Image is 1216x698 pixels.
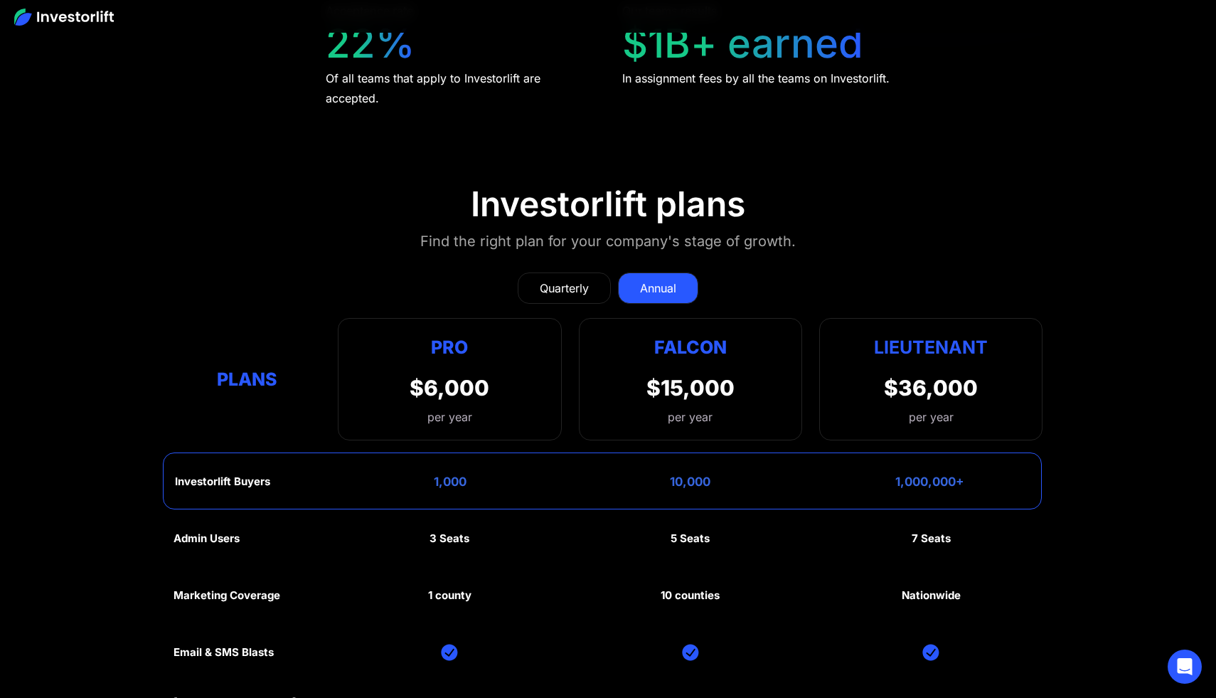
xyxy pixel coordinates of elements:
div: per year [909,408,954,425]
div: Marketing Coverage [174,589,280,602]
div: Quarterly [540,280,589,297]
div: 1,000 [434,475,466,489]
div: Falcon [654,333,727,361]
div: Plans [174,366,321,393]
div: Pro [410,333,489,361]
div: 22% [326,20,415,68]
div: Email & SMS Blasts [174,646,274,659]
div: 3 Seats [430,532,469,545]
div: $6,000 [410,375,489,401]
div: per year [410,408,489,425]
div: Nationwide [902,589,961,602]
div: Investorlift Buyers [175,475,270,488]
div: Of all teams that apply to Investorlift are accepted. [326,68,595,108]
div: per year [668,408,713,425]
div: Investorlift plans [471,184,745,225]
div: 1,000,000+ [895,475,964,489]
strong: Lieutenant [874,337,988,358]
div: 10,000 [670,475,710,489]
div: $15,000 [646,375,735,401]
div: 10 counties [661,589,720,602]
div: 5 Seats [671,532,710,545]
div: $1B+ earned [622,20,863,68]
div: Annual [640,280,676,297]
div: $36,000 [884,375,978,401]
div: 1 county [428,589,471,602]
div: In assignment fees by all the teams on Investorlift. [622,68,890,88]
div: Admin Users [174,532,240,545]
div: Find the right plan for your company's stage of growth. [420,230,796,253]
div: 7 Seats [912,532,951,545]
div: Open Intercom Messenger [1168,650,1202,684]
